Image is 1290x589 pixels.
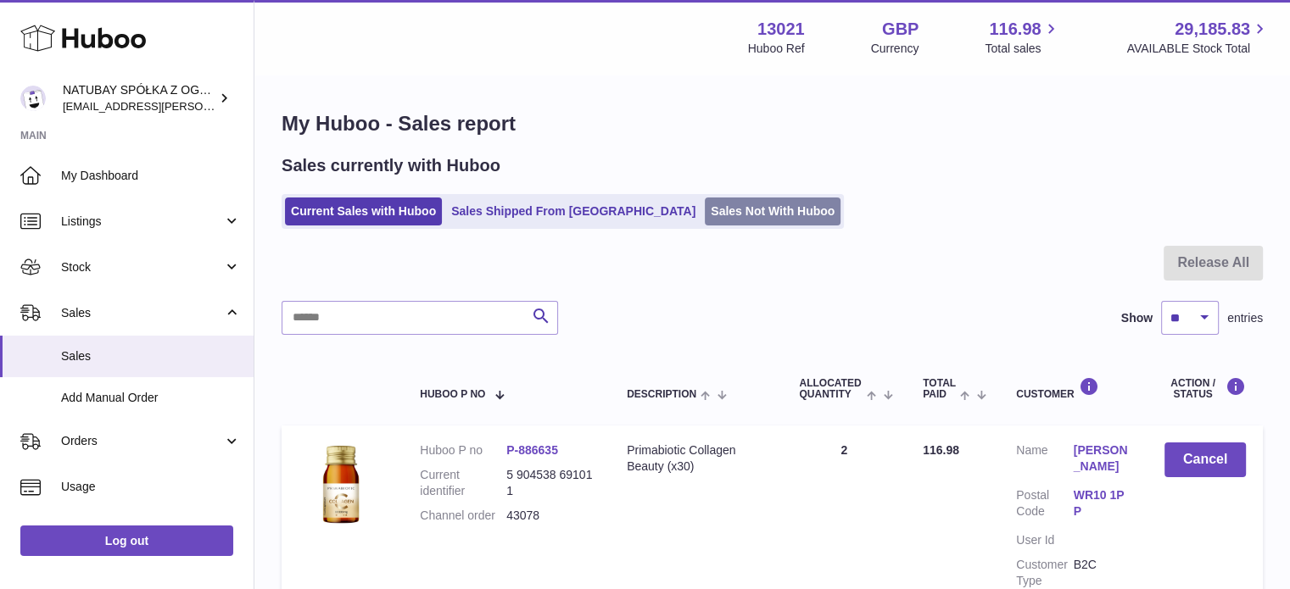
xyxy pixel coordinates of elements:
[627,389,696,400] span: Description
[282,110,1263,137] h1: My Huboo - Sales report
[61,168,241,184] span: My Dashboard
[923,378,956,400] span: Total paid
[61,433,223,449] span: Orders
[705,197,840,225] a: Sales Not With Huboo
[63,82,215,114] div: NATUBAY SPÓŁKA Z OGRANICZONĄ ODPOWIEDZIALNOŚCIĄ
[420,467,506,499] dt: Current identifier
[1074,557,1131,589] dd: B2C
[627,442,765,475] div: Primabiotic Collagen Beauty (x30)
[1227,310,1263,326] span: entries
[1126,18,1270,57] a: 29,185.83 AVAILABLE Stock Total
[871,41,919,57] div: Currency
[506,508,593,524] dd: 43078
[799,378,862,400] span: ALLOCATED Quantity
[506,443,558,457] a: P-886635
[20,86,46,111] img: kacper.antkowski@natubay.pl
[63,99,340,113] span: [EMAIL_ADDRESS][PERSON_NAME][DOMAIN_NAME]
[748,41,805,57] div: Huboo Ref
[420,508,506,524] dt: Channel order
[61,214,223,230] span: Listings
[285,197,442,225] a: Current Sales with Huboo
[282,154,500,177] h2: Sales currently with Huboo
[1016,532,1073,548] dt: User Id
[882,18,919,41] strong: GBP
[1074,487,1131,520] a: WR10 1PP
[1164,442,1246,477] button: Cancel
[985,18,1060,57] a: 116.98 Total sales
[1164,377,1246,400] div: Action / Status
[757,18,805,41] strong: 13021
[445,197,701,225] a: Sales Shipped From [GEOGRAPHIC_DATA]
[923,443,959,457] span: 116.98
[20,525,233,556] a: Log out
[61,390,241,406] span: Add Manual Order
[1016,557,1073,589] dt: Customer Type
[506,467,593,499] dd: 5 904538 691011
[61,259,223,275] span: Stock
[1074,442,1131,475] a: [PERSON_NAME]
[61,348,241,364] span: Sales
[1121,310,1153,326] label: Show
[1126,41,1270,57] span: AVAILABLE Stock Total
[1016,487,1073,524] dt: Postal Code
[299,442,383,527] img: 130211698054880.jpg
[1016,442,1073,479] dt: Name
[420,442,506,458] dt: Huboo P no
[61,305,223,321] span: Sales
[985,41,1060,57] span: Total sales
[420,389,485,400] span: Huboo P no
[61,479,241,495] span: Usage
[1175,18,1250,41] span: 29,185.83
[1016,377,1131,400] div: Customer
[989,18,1041,41] span: 116.98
